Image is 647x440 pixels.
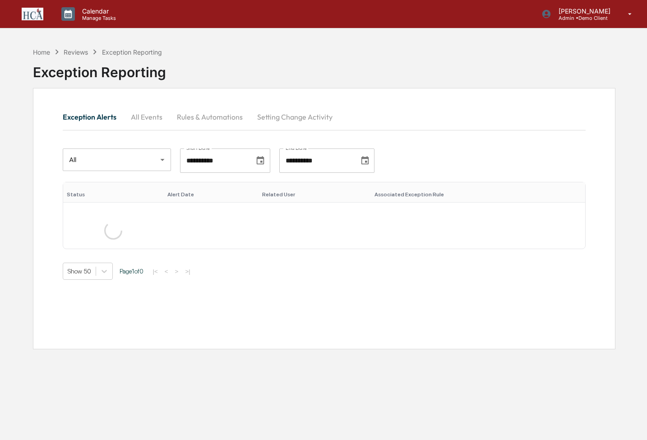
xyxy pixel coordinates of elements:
button: |< [150,268,161,275]
label: Start Date [186,144,210,152]
img: logo [22,8,43,20]
div: All [63,148,171,172]
button: < [162,268,171,275]
button: Exception Alerts [63,106,124,128]
div: Toggle SortBy [67,191,161,198]
div: Toggle SortBy [262,191,367,198]
p: Manage Tasks [75,15,120,21]
button: Choose date, selected date is Jan 1, 2024 [252,152,269,169]
div: Toggle SortBy [167,191,255,198]
p: Calendar [75,7,120,15]
div: Reviews [64,48,88,56]
div: Home [33,48,50,56]
p: Admin • Demo Client [551,15,615,21]
p: [PERSON_NAME] [551,7,615,15]
button: All Events [124,106,170,128]
button: Rules & Automations [170,106,250,128]
div: secondary tabs example [63,106,586,128]
div: Exception Reporting [33,57,615,80]
button: Choose date, selected date is Dec 31, 2025 [356,152,374,169]
div: Toggle SortBy [374,191,582,198]
label: End Date [286,144,307,152]
button: Setting Change Activity [250,106,340,128]
button: >| [182,268,193,275]
button: > [172,268,181,275]
div: Exception Reporting [102,48,162,56]
span: Page 1 of 0 [120,268,143,275]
